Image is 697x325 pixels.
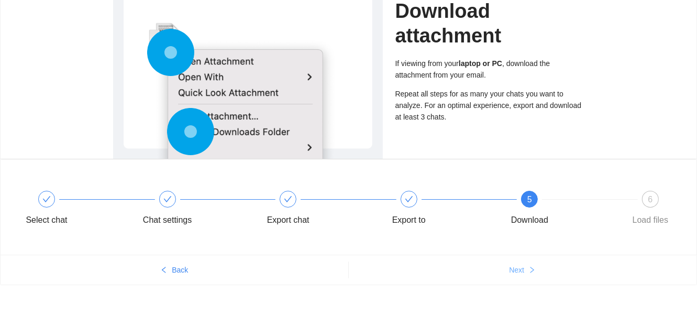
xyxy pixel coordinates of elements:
span: 5 [527,195,532,204]
div: Repeat all steps for as many your chats you want to analyze. For an optimal experience, export an... [395,88,584,123]
b: laptop or PC [459,59,502,68]
span: check [42,195,51,203]
div: Export to [379,191,500,229]
span: right [528,266,536,275]
div: Download [511,212,548,229]
span: check [163,195,172,203]
span: Back [172,264,188,276]
div: 6Load files [620,191,681,229]
div: Export chat [267,212,309,229]
button: Nextright [349,262,697,278]
span: check [405,195,413,203]
button: leftBack [1,262,348,278]
div: 5Download [499,191,620,229]
div: Load files [633,212,669,229]
span: 6 [648,195,653,204]
div: Select chat [26,212,67,229]
div: Chat settings [143,212,192,229]
span: left [160,266,168,275]
span: Next [509,264,524,276]
div: Export to [392,212,426,229]
div: Select chat [16,191,137,229]
span: check [284,195,292,203]
div: Chat settings [137,191,258,229]
div: Export chat [258,191,379,229]
div: If viewing from your , download the attachment from your email. [395,58,584,81]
